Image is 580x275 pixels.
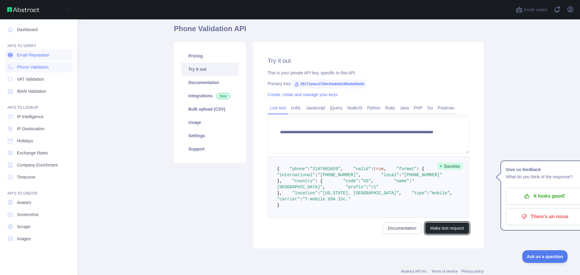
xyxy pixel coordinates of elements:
button: Make test request [425,222,469,234]
div: API'S TO CREATE [5,184,73,196]
a: Terms of service [431,269,458,273]
a: cURL [288,103,304,113]
span: : [409,179,412,183]
span: "[PHONE_NUMBER]" [402,173,442,177]
a: Avatars [5,197,73,208]
span: Phone Validation [17,64,49,70]
span: true [373,167,384,171]
a: Ruby [383,103,398,113]
span: : { [315,179,323,183]
span: "mobile" [429,191,450,196]
span: IBAN Validation [17,88,46,94]
a: IBAN Validation [5,86,73,97]
span: "location" [292,191,318,196]
span: } [277,203,279,208]
a: jQuery [327,103,345,113]
a: Go [425,103,435,113]
span: 29171ebec2794c54a8a914f0e6e69a5b [292,79,367,89]
span: IP Geolocation [17,126,45,132]
span: New [216,93,230,99]
span: { [277,167,279,171]
span: "code" [343,179,358,183]
span: : [371,167,373,171]
a: Support [181,142,239,156]
span: "name" [394,179,409,183]
span: }, [277,179,282,183]
span: "2107082659" [310,167,341,171]
span: , [323,185,325,189]
span: : [366,185,368,189]
span: Scrape [17,224,30,230]
span: IP Intelligence [17,114,44,120]
iframe: Toggle Customer Support [522,250,568,263]
span: "T-mobile USA Inc." [302,197,351,202]
span: "country" [292,179,315,183]
a: Exchange Rates [5,147,73,158]
span: , [371,179,373,183]
span: "type" [412,191,427,196]
a: IP Intelligence [5,111,73,122]
a: Documentation [383,222,422,234]
span: "local" [381,173,399,177]
span: Invite users [524,6,547,13]
span: Screenshot [17,212,38,218]
a: Integrations New [181,89,239,102]
a: Scrape [5,221,73,232]
span: Timezone [17,174,35,180]
span: , [450,191,452,196]
h1: Phone Validation API [174,24,484,38]
a: Abstract API Inc. [401,269,428,273]
a: Screenshot [5,209,73,220]
span: : [308,167,310,171]
span: Exchange Rates [17,150,48,156]
img: Abstract API [7,7,39,12]
span: "US" [361,179,371,183]
span: Holidays [17,138,33,144]
div: This is your private API key, specific to this API. [268,70,469,76]
span: "prefix" [346,185,366,189]
span: , [358,173,361,177]
a: Create, rotate and manage your keys [268,92,337,97]
span: Email Reputation [17,52,49,58]
span: VAT Validation [17,76,44,82]
span: "+1" [368,185,379,189]
a: Holidays [5,135,73,146]
span: : [315,173,318,177]
a: Documentation [181,76,239,89]
h2: Try it out [268,57,469,65]
a: Live test [268,103,288,113]
a: Javascript [304,103,327,113]
span: Images [17,236,31,242]
a: Company Enrichment [5,160,73,170]
div: API'S TO VERIFY [5,36,73,48]
span: Avatars [17,199,31,205]
div: API'S TO LOOKUP [5,98,73,110]
span: : [399,173,401,177]
a: NodeJS [345,103,365,113]
a: Privacy policy [461,269,484,273]
a: Email Reputation [5,50,73,60]
span: Company Enrichment [17,162,58,168]
button: Invite users [514,5,549,15]
span: : [300,197,302,202]
span: "valid" [353,167,371,171]
a: Dashboard [5,24,73,35]
span: : [427,191,429,196]
span: , [384,167,386,171]
span: Success [437,163,463,170]
a: Pricing [181,49,239,63]
div: Primary Key: [268,81,469,87]
a: VAT Validation [5,74,73,85]
span: "[US_STATE], [GEOGRAPHIC_DATA]" [320,191,399,196]
a: Timezone [5,172,73,183]
a: Images [5,233,73,244]
a: Python [365,103,383,113]
a: Usage [181,116,239,129]
span: "phone" [290,167,308,171]
a: Phone Validation [5,62,73,73]
a: Bulk upload (CSV) [181,102,239,116]
a: Try it out [181,63,239,76]
a: Postman [435,103,457,113]
span: : { [417,167,424,171]
span: "[PHONE_NUMBER]" [318,173,358,177]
